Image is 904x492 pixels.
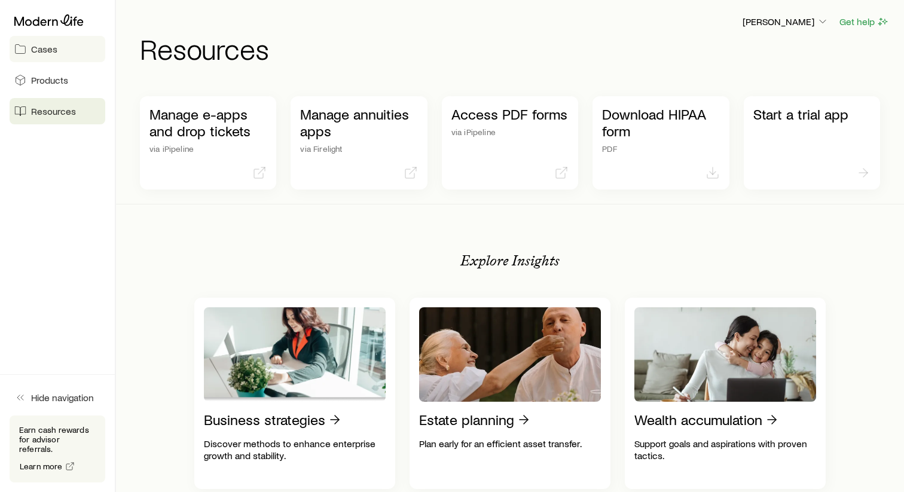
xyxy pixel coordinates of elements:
[743,16,829,27] p: [PERSON_NAME]
[149,106,267,139] p: Manage e-apps and drop tickets
[204,307,386,402] img: Business strategies
[419,411,514,428] p: Estate planning
[839,15,890,29] button: Get help
[204,438,386,462] p: Discover methods to enhance enterprise growth and stability.
[31,392,94,404] span: Hide navigation
[742,15,829,29] button: [PERSON_NAME]
[753,106,871,123] p: Start a trial app
[10,98,105,124] a: Resources
[634,438,816,462] p: Support goals and aspirations with proven tactics.
[451,127,569,137] p: via iPipeline
[20,462,63,470] span: Learn more
[625,298,826,489] a: Wealth accumulationSupport goals and aspirations with proven tactics.
[10,415,105,482] div: Earn cash rewards for advisor referrals.Learn more
[300,106,417,139] p: Manage annuities apps
[204,411,325,428] p: Business strategies
[451,106,569,123] p: Access PDF forms
[10,36,105,62] a: Cases
[460,252,560,269] p: Explore Insights
[10,67,105,93] a: Products
[31,74,68,86] span: Products
[140,34,890,63] h1: Resources
[300,144,417,154] p: via Firelight
[19,425,96,454] p: Earn cash rewards for advisor referrals.
[10,384,105,411] button: Hide navigation
[602,144,719,154] p: PDF
[149,144,267,154] p: via iPipeline
[31,105,76,117] span: Resources
[419,307,601,402] img: Estate planning
[194,298,395,489] a: Business strategiesDiscover methods to enhance enterprise growth and stability.
[593,96,729,190] a: Download HIPAA formPDF
[419,438,601,450] p: Plan early for an efficient asset transfer.
[634,307,816,402] img: Wealth accumulation
[410,298,610,489] a: Estate planningPlan early for an efficient asset transfer.
[31,43,57,55] span: Cases
[602,106,719,139] p: Download HIPAA form
[634,411,762,428] p: Wealth accumulation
